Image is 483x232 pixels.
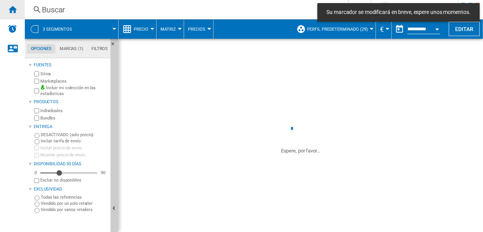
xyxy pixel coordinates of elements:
input: Marketplaces [34,79,39,84]
input: Bundles [34,116,39,121]
input: Mostrar precio de envío [34,153,39,158]
button: Matriz [160,19,180,39]
label: Vendido por varios retailers [41,207,107,213]
input: Incluir mi colección en las estadísticas [34,86,39,96]
input: Mostrar precio de envío [34,178,39,183]
span: Precio [134,27,148,32]
label: Excluir no disponibles [40,177,107,183]
button: md-calendar [392,21,407,37]
span: Precios [188,27,205,32]
span: Perfil predeterminado (29) [307,27,368,32]
md-tab-item: Opciones [27,44,55,54]
label: Individuales [40,108,107,114]
div: 90 [99,170,107,176]
button: Perfil predeterminado (29) [307,19,372,39]
button: Open calendar [430,21,444,35]
div: 0 [33,170,39,176]
span: 3 segmentos [43,27,72,32]
md-tab-item: Filtros [88,44,112,54]
div: Productos [34,99,107,105]
md-tab-item: Marcas (1) [55,44,87,54]
div: Disponibilidad 30 Días [34,161,107,167]
ng-transclude: Espere, por favor... [281,148,320,154]
button: Precios [188,19,209,39]
md-slider: Disponibilidad [40,169,97,177]
input: Vendido por varios retailers [34,208,40,213]
button: € [380,19,388,39]
button: Precio [134,19,152,39]
input: Todas las referencias [34,196,40,201]
div: Fuentes [34,62,107,68]
button: 3 segmentos [43,19,80,39]
div: 3 segmentos [29,19,114,39]
label: DESACTIVADO (solo precio) [41,132,107,138]
input: Vendido por un solo retailer [34,202,40,207]
button: Ocultar [110,39,120,53]
label: Marketplaces [40,78,107,84]
input: DESACTIVADO (solo precio) [34,133,40,138]
md-menu: Currency [376,19,392,39]
img: alerts-logo.svg [8,24,17,33]
div: Buscar [42,4,328,15]
img: mysite-bg-18x18.png [40,85,45,90]
div: Exclusividad [34,186,107,192]
span: Su marcador se modificará en breve, espere unos momentos. [324,9,473,16]
input: Incluir precio de envío [34,145,39,151]
div: Entrega [34,124,107,130]
button: Editar [449,22,480,36]
input: Incluir tarifa de envío [34,139,40,144]
div: Perfil predeterminado (29) [297,19,372,39]
span: € [380,25,384,33]
label: Todas las referencias [41,194,107,200]
div: Precio [122,19,152,39]
label: Bundles [40,115,107,121]
input: Sitios [34,71,39,76]
label: Incluir precio de envío [40,145,107,151]
label: Sitios [40,71,107,77]
span: Matriz [160,27,176,32]
label: Vendido por un solo retailer [41,201,107,206]
label: Incluir mi colección en las estadísticas [40,85,107,97]
label: Mostrar precio de envío [40,152,107,158]
label: Incluir tarifa de envío [41,138,107,144]
input: Individuales [34,108,39,113]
